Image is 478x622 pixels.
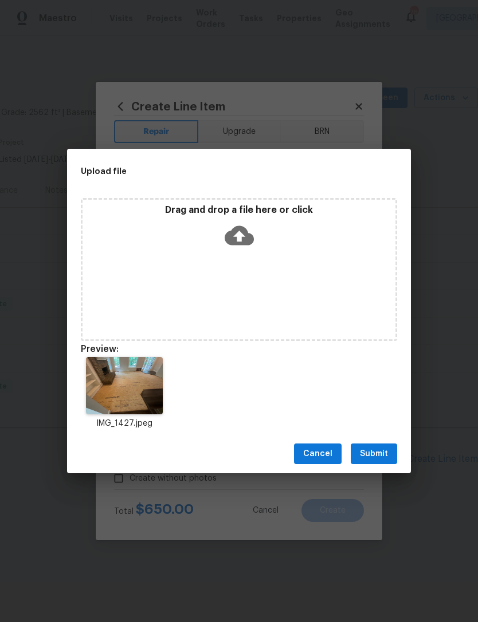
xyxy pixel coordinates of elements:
span: Submit [360,447,388,461]
p: IMG_1427.jpeg [81,418,168,430]
img: 2Q== [86,357,162,414]
p: Drag and drop a file here or click [83,204,395,216]
span: Cancel [303,447,332,461]
button: Submit [351,443,397,465]
h2: Upload file [81,165,346,177]
button: Cancel [294,443,342,465]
